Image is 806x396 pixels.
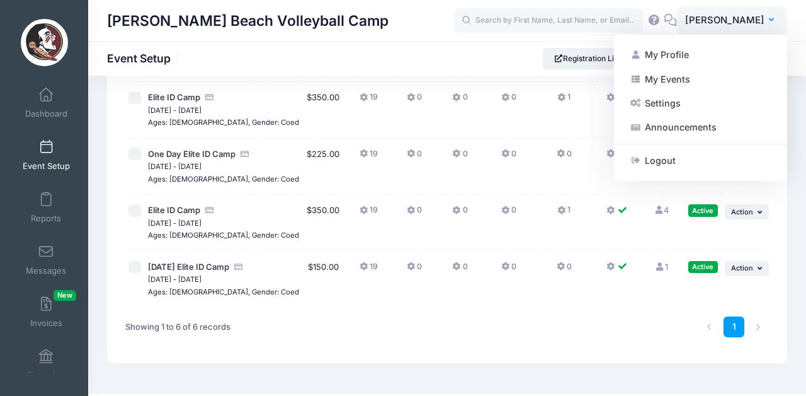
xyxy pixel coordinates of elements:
[501,148,516,166] button: 0
[148,118,299,127] small: Ages: [DEMOGRAPHIC_DATA], Gender: Coed
[30,318,62,329] span: Invoices
[360,261,378,279] button: 19
[31,213,61,224] span: Reports
[685,13,764,27] span: [PERSON_NAME]
[204,93,214,102] i: Accepting Credit Card Payments
[304,139,343,195] td: $225.00
[25,108,67,119] span: Dashboard
[724,317,744,337] a: 1
[304,82,343,139] td: $350.00
[654,205,669,215] a: 4
[304,195,343,252] td: $350.00
[557,204,570,223] button: 1
[624,43,777,67] a: My Profile
[557,91,570,110] button: 1
[125,313,230,342] div: Showing 1 to 6 of 6 records
[624,91,777,115] a: Settings
[27,370,65,381] span: Financials
[407,91,422,110] button: 0
[26,265,66,276] span: Messages
[16,133,76,177] a: Event Setup
[148,275,201,284] small: [DATE] - [DATE]
[452,204,467,223] button: 0
[452,91,467,110] button: 0
[624,67,777,91] a: My Events
[543,48,634,69] a: Registration Link
[725,261,769,276] button: Action
[148,231,299,240] small: Ages: [DEMOGRAPHIC_DATA], Gender: Coed
[624,115,777,139] a: Announcements
[148,162,201,171] small: [DATE] - [DATE]
[452,261,467,279] button: 0
[21,19,68,66] img: Brooke Niles Beach Volleyball Camp
[725,204,769,219] button: Action
[148,175,299,183] small: Ages: [DEMOGRAPHIC_DATA], Gender: Coed
[107,52,181,65] h1: Event Setup
[148,262,229,272] span: [DATE] Elite ID Camp
[501,261,516,279] button: 0
[204,206,214,214] i: Accepting Credit Card Payments
[557,148,572,166] button: 0
[148,149,236,159] span: One Day Elite ID Camp
[233,263,243,271] i: Accepting Credit Card Payments
[360,91,378,110] button: 19
[360,204,378,223] button: 19
[688,204,718,216] div: Active
[655,262,668,272] a: 1
[452,148,467,166] button: 0
[677,6,787,35] button: [PERSON_NAME]
[731,264,753,272] span: Action
[688,261,718,273] div: Active
[16,81,76,125] a: Dashboard
[148,106,201,115] small: [DATE] - [DATE]
[148,92,200,102] span: Elite ID Camp
[454,8,643,33] input: Search by First Name, Last Name, or Email...
[148,219,201,228] small: [DATE] - [DATE]
[148,288,299,296] small: Ages: [DEMOGRAPHIC_DATA], Gender: Coed
[407,148,422,166] button: 0
[557,261,572,279] button: 0
[407,261,422,279] button: 0
[16,238,76,282] a: Messages
[16,185,76,230] a: Reports
[304,252,343,308] td: $150.00
[107,6,389,35] h1: [PERSON_NAME] Beach Volleyball Camp
[624,148,777,172] a: Logout
[16,290,76,334] a: InvoicesNew
[148,205,200,215] span: Elite ID Camp
[731,207,753,216] span: Action
[239,150,249,158] i: Accepting Credit Card Payments
[54,290,76,301] span: New
[23,161,70,172] span: Event Setup
[16,342,76,387] a: Financials
[360,148,378,166] button: 19
[407,204,422,223] button: 0
[501,91,516,110] button: 0
[501,204,516,223] button: 0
